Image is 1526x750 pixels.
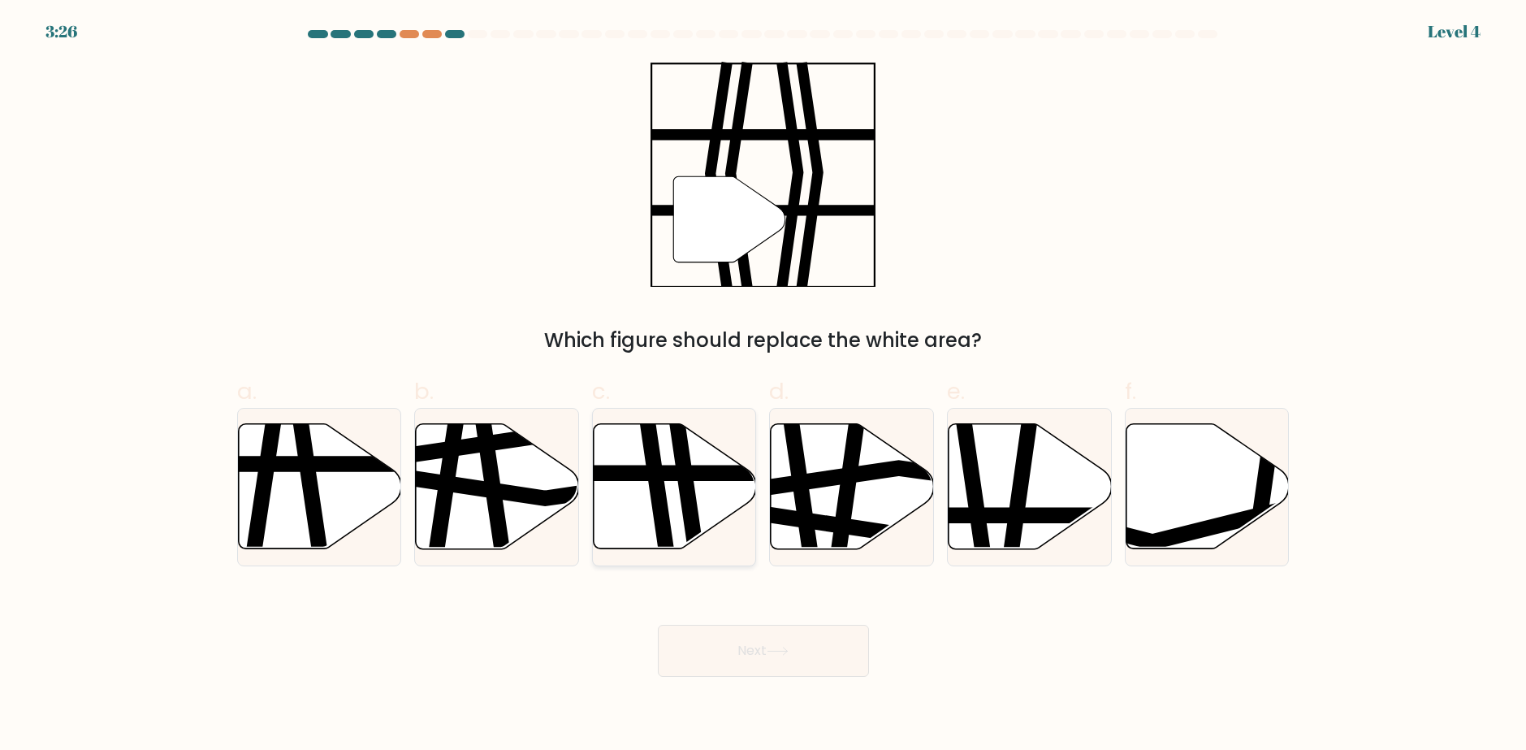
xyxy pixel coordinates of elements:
div: 3:26 [45,20,77,44]
span: e. [947,375,965,407]
span: b. [414,375,434,407]
div: Level 4 [1428,20,1481,44]
span: a. [237,375,257,407]
button: Next [658,625,869,677]
span: c. [592,375,610,407]
span: f. [1125,375,1136,407]
span: d. [769,375,789,407]
div: Which figure should replace the white area? [247,326,1280,355]
g: " [673,176,785,262]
